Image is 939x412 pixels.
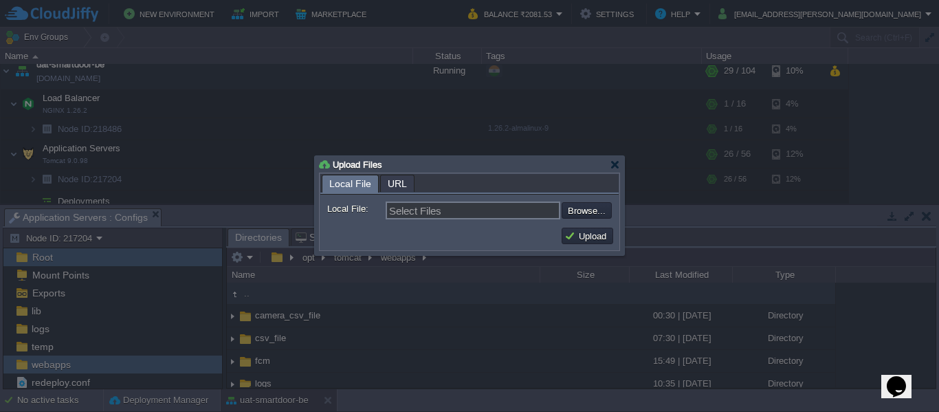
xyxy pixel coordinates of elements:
span: URL [388,175,407,192]
button: Upload [564,230,610,242]
iframe: chat widget [881,357,925,398]
span: Upload Files [333,160,382,170]
label: Local File: [327,202,384,216]
span: Local File [329,175,371,193]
